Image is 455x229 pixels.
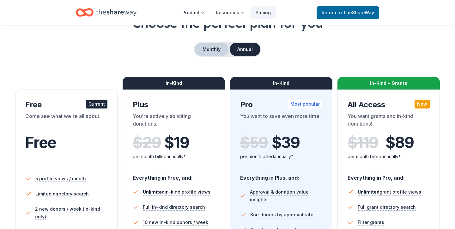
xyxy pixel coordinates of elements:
[133,100,215,110] div: Plus
[230,43,260,56] button: Annual
[143,189,210,195] span: in-kind profile views
[86,100,107,108] div: Current
[177,6,209,19] button: Product
[337,10,374,15] span: to TheShareWay
[288,100,322,108] div: Most popular
[25,112,107,130] div: Come see what we're all about.
[272,134,300,152] span: $ 39
[322,9,374,16] span: Return
[250,188,322,203] span: Approval & donation value insights
[35,205,107,220] span: 2 new donors / week (in-kind only)
[337,77,440,90] div: In-Kind + Grants
[143,203,205,211] span: Full in-kind directory search
[240,112,322,130] div: You want to save even more time.
[164,134,189,152] span: $ 19
[133,153,215,160] div: per month billed annually*
[177,5,276,20] nav: Main
[230,77,332,90] div: In-Kind
[35,190,89,198] span: Limited directory search
[358,189,379,195] span: Unlimited
[133,169,215,182] div: Everything in Free, and:
[358,189,421,195] span: grant profile views
[348,153,430,160] div: per month billed annually*
[76,5,136,20] a: Home
[25,100,107,110] div: Free
[348,100,430,110] div: All Access
[25,133,56,152] span: Free
[143,189,165,195] span: Unlimited
[240,169,322,182] div: Everything in Plus, and:
[133,112,215,130] div: You're actively soliciting donations.
[240,100,322,110] div: Pro
[251,6,276,19] a: Pricing
[195,43,228,56] button: Monthly
[35,175,86,183] span: 5 profile views / month
[415,100,430,108] div: New
[358,219,384,226] span: Filter grants
[348,169,430,182] div: Everything in Pro, and:
[250,211,313,219] span: Sort donors by approval rate
[123,77,225,90] div: In-Kind
[358,203,416,211] span: Full grant directory search
[143,219,208,226] span: 10 new in-kind donors / week
[317,6,379,19] a: Returnto TheShareWay
[211,6,249,19] button: Resources
[240,153,322,160] div: per month billed annually*
[385,134,414,152] span: $ 89
[348,112,430,130] div: You want grants and in-kind donations!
